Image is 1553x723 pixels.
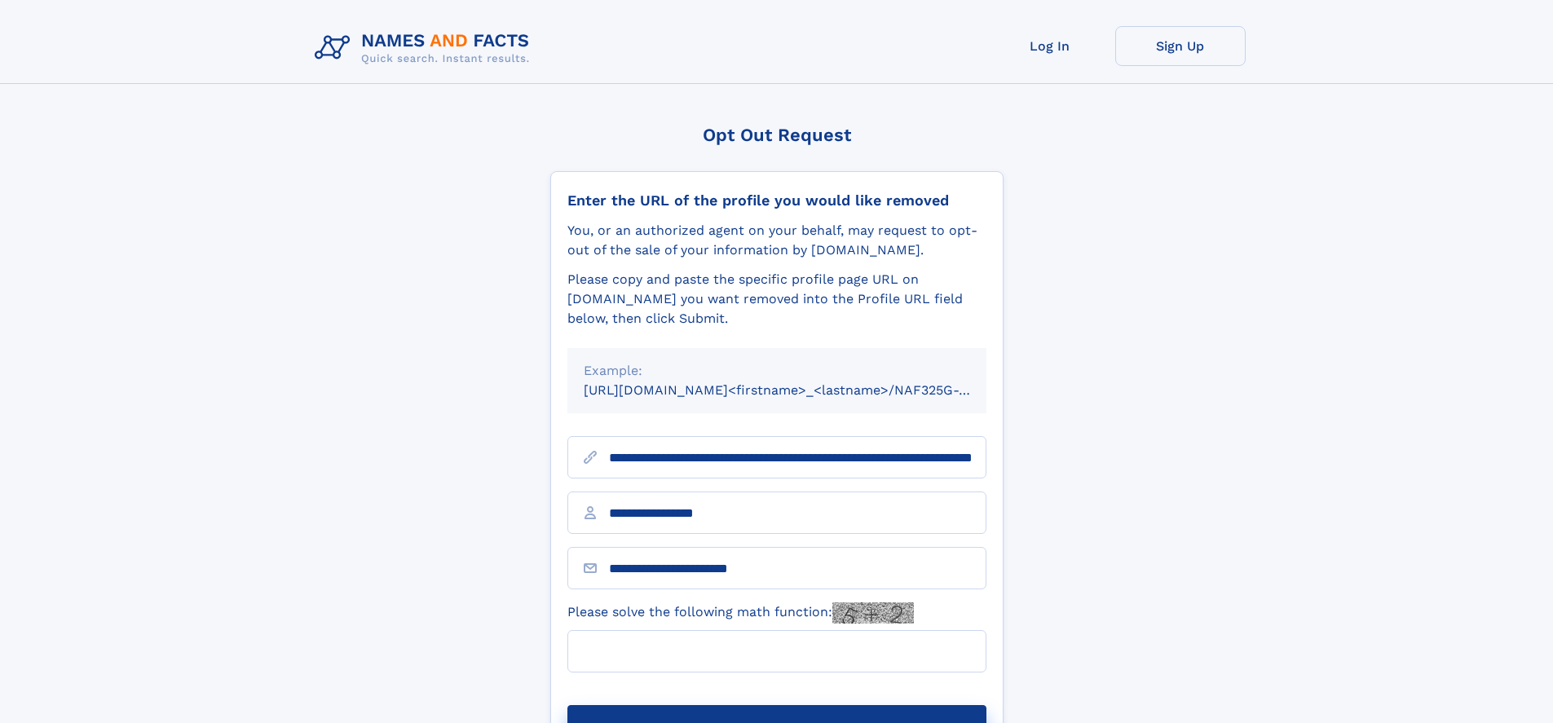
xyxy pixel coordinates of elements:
div: You, or an authorized agent on your behalf, may request to opt-out of the sale of your informatio... [567,221,986,260]
div: Example: [584,361,970,381]
a: Log In [985,26,1115,66]
div: Opt Out Request [550,125,1004,145]
small: [URL][DOMAIN_NAME]<firstname>_<lastname>/NAF325G-xxxxxxxx [584,382,1017,398]
img: Logo Names and Facts [308,26,543,70]
div: Please copy and paste the specific profile page URL on [DOMAIN_NAME] you want removed into the Pr... [567,270,986,328]
label: Please solve the following math function: [567,602,914,624]
div: Enter the URL of the profile you would like removed [567,192,986,209]
a: Sign Up [1115,26,1246,66]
